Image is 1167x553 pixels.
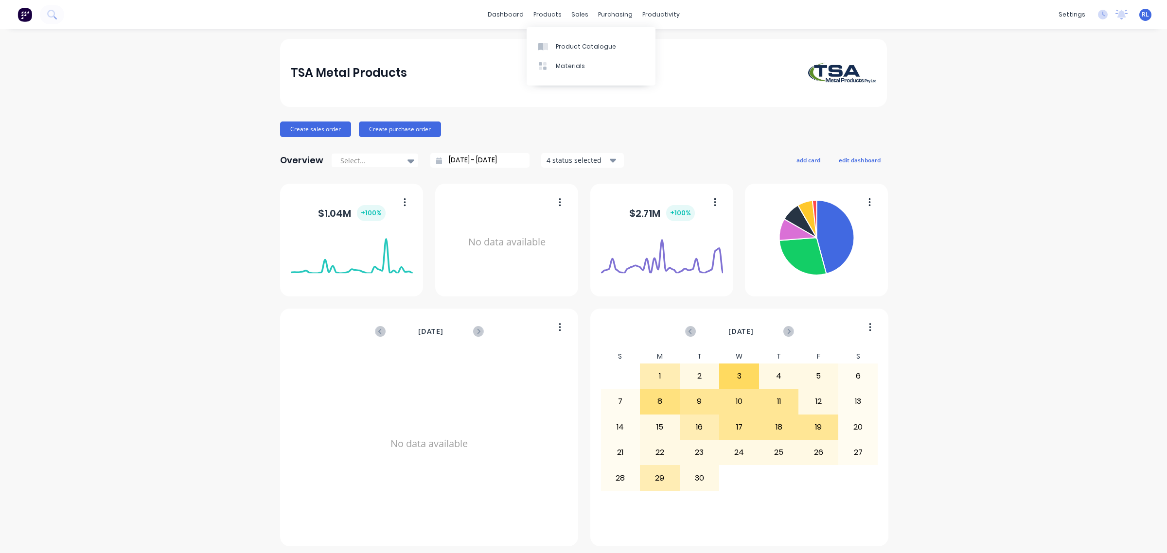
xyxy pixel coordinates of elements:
[446,196,568,288] div: No data available
[541,153,624,168] button: 4 status selected
[799,440,838,465] div: 26
[1054,7,1090,22] div: settings
[720,389,759,414] div: 10
[680,440,719,465] div: 23
[760,389,798,414] div: 11
[832,154,887,166] button: edit dashboard
[680,415,719,439] div: 16
[556,62,585,70] div: Materials
[799,364,838,388] div: 5
[719,349,759,363] div: W
[720,364,759,388] div: 3
[680,349,720,363] div: T
[527,56,655,76] a: Materials
[18,7,32,22] img: Factory
[839,364,878,388] div: 6
[601,389,640,414] div: 7
[640,389,679,414] div: 8
[280,151,323,170] div: Overview
[640,440,679,465] div: 22
[601,440,640,465] div: 21
[547,155,608,165] div: 4 status selected
[1142,10,1149,19] span: RL
[760,440,798,465] div: 25
[839,389,878,414] div: 13
[759,349,799,363] div: T
[839,415,878,439] div: 20
[418,326,443,337] span: [DATE]
[529,7,566,22] div: products
[601,415,640,439] div: 14
[593,7,637,22] div: purchasing
[640,415,679,439] div: 15
[280,121,351,137] button: Create sales order
[799,389,838,414] div: 12
[760,364,798,388] div: 4
[318,205,386,221] div: $ 1.04M
[728,326,754,337] span: [DATE]
[680,364,719,388] div: 2
[790,154,827,166] button: add card
[527,36,655,56] a: Product Catalogue
[760,415,798,439] div: 18
[357,205,386,221] div: + 100 %
[839,440,878,465] div: 27
[838,349,878,363] div: S
[566,7,593,22] div: sales
[601,466,640,490] div: 28
[680,466,719,490] div: 30
[601,349,640,363] div: S
[680,389,719,414] div: 9
[291,63,407,83] div: TSA Metal Products
[629,205,695,221] div: $ 2.71M
[666,205,695,221] div: + 100 %
[640,349,680,363] div: M
[291,349,568,538] div: No data available
[799,415,838,439] div: 19
[556,42,616,51] div: Product Catalogue
[640,364,679,388] div: 1
[798,349,838,363] div: F
[640,466,679,490] div: 29
[808,63,876,83] img: TSA Metal Products
[359,121,441,137] button: Create purchase order
[720,415,759,439] div: 17
[720,440,759,465] div: 24
[637,7,685,22] div: productivity
[483,7,529,22] a: dashboard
